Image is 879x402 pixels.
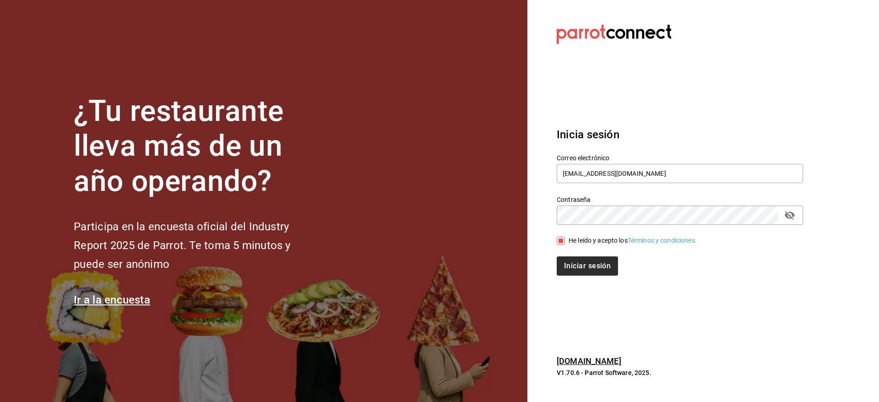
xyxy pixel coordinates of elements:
[557,356,621,366] a: [DOMAIN_NAME]
[557,164,803,183] input: Ingresa tu correo electrónico
[557,368,803,377] p: V1.70.6 - Parrot Software, 2025.
[557,256,618,276] button: Iniciar sesión
[557,126,803,143] h3: Inicia sesión
[628,237,697,244] a: Términos y condiciones.
[74,293,150,306] a: Ir a la encuesta
[557,154,803,161] label: Correo electrónico
[74,94,321,199] h1: ¿Tu restaurante lleva más de un año operando?
[782,207,798,223] button: passwordField
[557,196,803,202] label: Contraseña
[74,217,321,273] h2: Participa en la encuesta oficial del Industry Report 2025 de Parrot. Te toma 5 minutos y puede se...
[569,236,697,245] div: He leído y acepto los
